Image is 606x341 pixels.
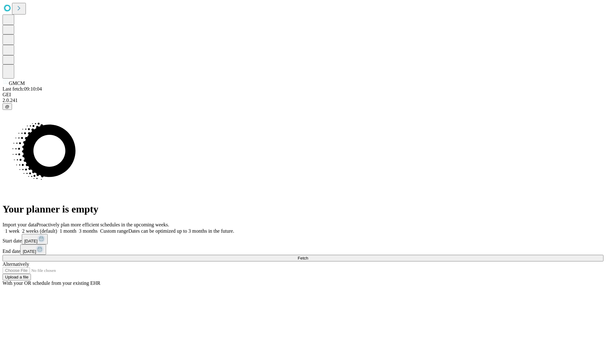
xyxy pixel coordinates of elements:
[298,256,308,260] span: Fetch
[37,222,169,227] span: Proactively plan more efficient schedules in the upcoming weeks.
[100,228,128,234] span: Custom range
[79,228,98,234] span: 3 months
[3,203,603,215] h1: Your planner is empty
[23,249,36,254] span: [DATE]
[3,103,12,110] button: @
[3,222,37,227] span: Import your data
[3,92,603,98] div: GEI
[3,280,100,286] span: With your OR schedule from your existing EHR
[20,244,46,255] button: [DATE]
[9,81,25,86] span: GMCM
[3,274,31,280] button: Upload a file
[3,234,603,244] div: Start date
[3,86,42,92] span: Last fetch: 09:10:04
[3,261,29,267] span: Alternatively
[128,228,234,234] span: Dates can be optimized up to 3 months in the future.
[3,98,603,103] div: 2.0.241
[22,234,48,244] button: [DATE]
[60,228,76,234] span: 1 month
[5,228,20,234] span: 1 week
[5,104,9,109] span: @
[3,244,603,255] div: End date
[22,228,57,234] span: 2 weeks (default)
[24,239,38,243] span: [DATE]
[3,255,603,261] button: Fetch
